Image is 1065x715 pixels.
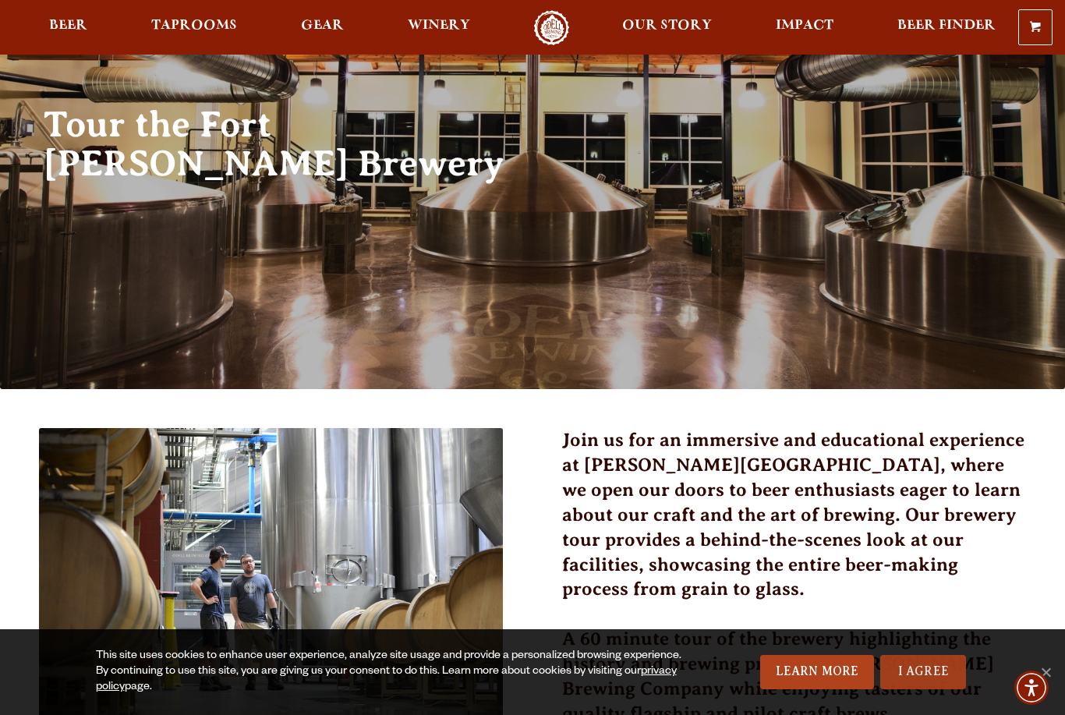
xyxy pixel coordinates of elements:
[49,19,87,32] span: Beer
[612,10,722,45] a: Our Story
[897,19,996,32] span: Beer Finder
[398,10,480,45] a: Winery
[96,649,688,696] div: This site uses cookies to enhance user experience, analyze site usage and provide a personalized ...
[880,655,966,689] a: I Agree
[44,105,530,183] h2: Tour the Fort [PERSON_NAME] Brewery
[39,10,97,45] a: Beer
[408,19,470,32] span: Winery
[766,10,844,45] a: Impact
[522,10,581,45] a: Odell Home
[151,19,237,32] span: Taprooms
[562,428,1026,621] h3: Join us for an immersive and educational experience at [PERSON_NAME][GEOGRAPHIC_DATA], where we o...
[622,19,712,32] span: Our Story
[1014,671,1049,705] div: Accessibility Menu
[760,655,875,689] a: Learn More
[776,19,833,32] span: Impact
[887,10,1006,45] a: Beer Finder
[96,666,677,694] a: privacy policy
[301,19,344,32] span: Gear
[141,10,247,45] a: Taprooms
[291,10,354,45] a: Gear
